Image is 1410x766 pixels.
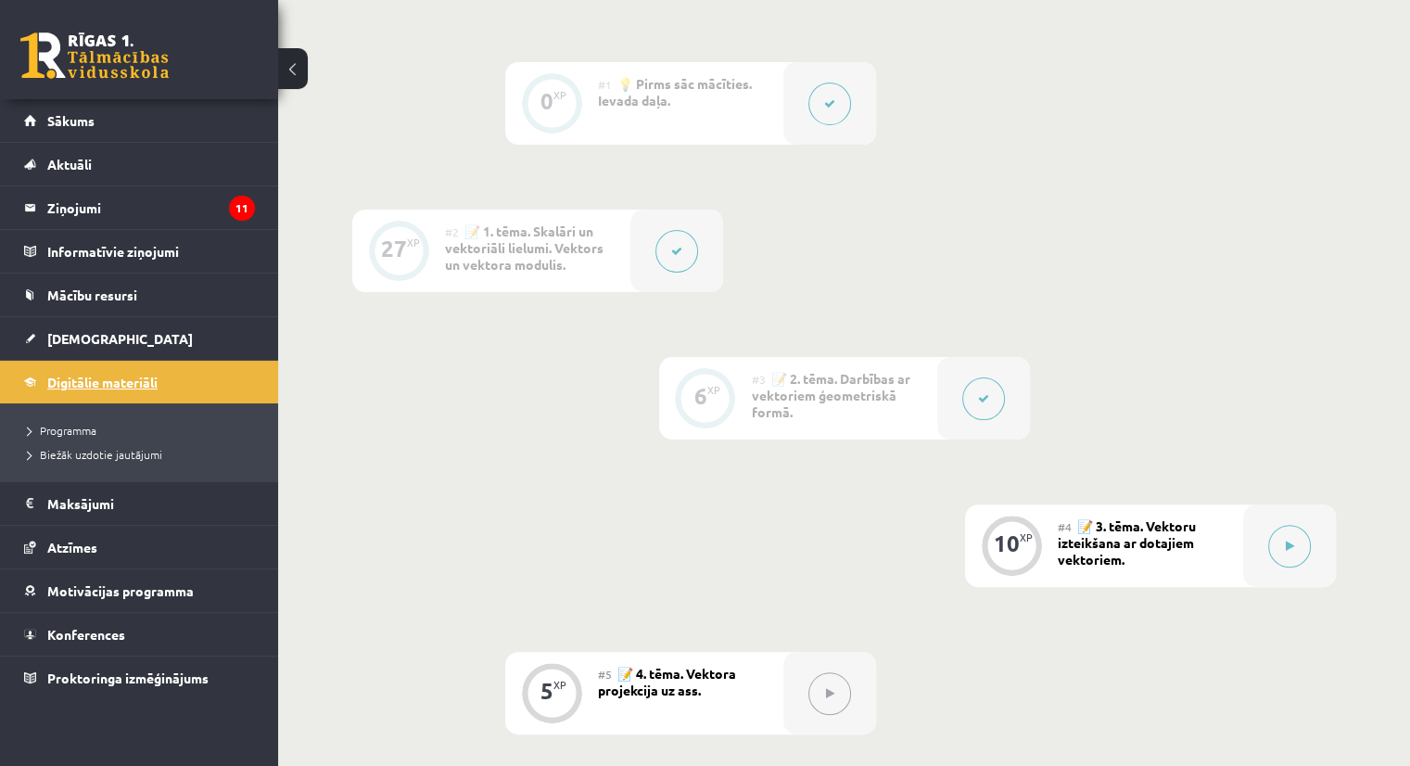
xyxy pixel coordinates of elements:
span: Proktoringa izmēģinājums [47,670,209,686]
span: 📝 2. tēma. Darbības ar vektoriem ģeometriskā formā. [752,370,910,420]
span: Mācību resursi [47,287,137,303]
span: 📝 3. tēma. Vektoru izteikšana ar dotajiem vektoriem. [1058,517,1196,568]
a: Digitālie materiāli [24,361,255,403]
a: Mācību resursi [24,274,255,316]
span: Atzīmes [47,539,97,555]
div: XP [407,237,420,248]
a: [DEMOGRAPHIC_DATA] [24,317,255,360]
a: Atzīmes [24,526,255,568]
div: 27 [381,240,407,257]
div: XP [1020,532,1033,543]
div: 10 [994,535,1020,552]
legend: Maksājumi [47,482,255,525]
a: Programma [28,422,260,439]
a: Konferences [24,613,255,656]
span: Sākums [47,112,95,129]
span: #3 [752,372,766,387]
span: #2 [445,224,459,239]
i: 11 [229,196,255,221]
a: Biežāk uzdotie jautājumi [28,446,260,463]
span: Konferences [47,626,125,643]
div: XP [553,680,566,690]
a: Maksājumi [24,482,255,525]
div: 0 [540,93,553,109]
span: [DEMOGRAPHIC_DATA] [47,330,193,347]
a: Sākums [24,99,255,142]
a: Informatīvie ziņojumi [24,230,255,273]
div: 6 [694,388,707,404]
span: #5 [598,667,612,682]
span: 📝 1. tēma. Skalāri un vektoriāli lielumi. Vektors un vektora modulis. [445,223,603,273]
a: Ziņojumi11 [24,186,255,229]
span: Biežāk uzdotie jautājumi [28,447,162,462]
span: Programma [28,423,96,438]
span: Aktuāli [47,156,92,172]
div: XP [707,385,720,395]
span: Motivācijas programma [47,582,194,599]
span: #1 [598,77,612,92]
span: 📝 4. tēma. Vektora projekcija uz ass. [598,665,736,698]
a: Proktoringa izmēģinājums [24,657,255,699]
a: Rīgas 1. Tālmācības vidusskola [20,32,169,79]
span: #4 [1058,519,1072,534]
span: 💡 Pirms sāc mācīties. Ievada daļa. [598,75,752,109]
legend: Informatīvie ziņojumi [47,230,255,273]
a: Motivācijas programma [24,569,255,612]
div: XP [553,90,566,100]
div: 5 [540,683,553,699]
a: Aktuāli [24,143,255,185]
span: Digitālie materiāli [47,374,158,390]
legend: Ziņojumi [47,186,255,229]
